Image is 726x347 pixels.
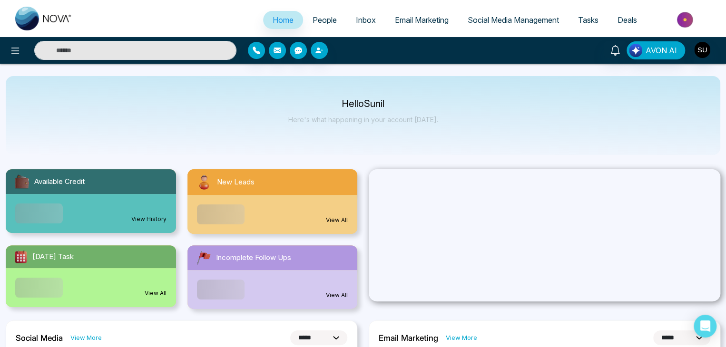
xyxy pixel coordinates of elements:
span: Home [273,15,294,25]
img: todayTask.svg [13,249,29,264]
img: followUps.svg [195,249,212,266]
a: View All [326,216,348,224]
span: AVON AI [646,45,677,56]
span: Social Media Management [468,15,559,25]
p: Here's what happening in your account [DATE]. [288,116,438,124]
p: Hello Sunil [288,100,438,108]
button: AVON AI [627,41,685,59]
a: Inbox [346,11,385,29]
a: Tasks [569,11,608,29]
a: People [303,11,346,29]
a: View All [326,291,348,299]
span: Available Credit [34,176,85,187]
img: newLeads.svg [195,173,213,191]
a: Incomplete Follow UpsView All [182,245,363,309]
img: availableCredit.svg [13,173,30,190]
h2: Email Marketing [379,333,438,343]
a: Home [263,11,303,29]
img: Lead Flow [629,44,642,57]
a: Email Marketing [385,11,458,29]
span: Email Marketing [395,15,449,25]
span: New Leads [217,177,255,188]
a: Social Media Management [458,11,569,29]
div: Open Intercom Messenger [694,315,716,337]
h2: Social Media [16,333,63,343]
img: Nova CRM Logo [15,7,72,30]
img: Market-place.gif [651,9,720,30]
a: View History [131,215,167,223]
span: [DATE] Task [32,251,74,262]
a: New LeadsView All [182,169,363,234]
span: Inbox [356,15,376,25]
a: View More [446,333,477,342]
a: View All [145,289,167,298]
span: Tasks [578,15,598,25]
span: Incomplete Follow Ups [216,252,291,263]
a: View More [70,333,102,342]
img: User Avatar [694,42,710,58]
span: Deals [618,15,637,25]
a: Deals [608,11,647,29]
span: People [313,15,337,25]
